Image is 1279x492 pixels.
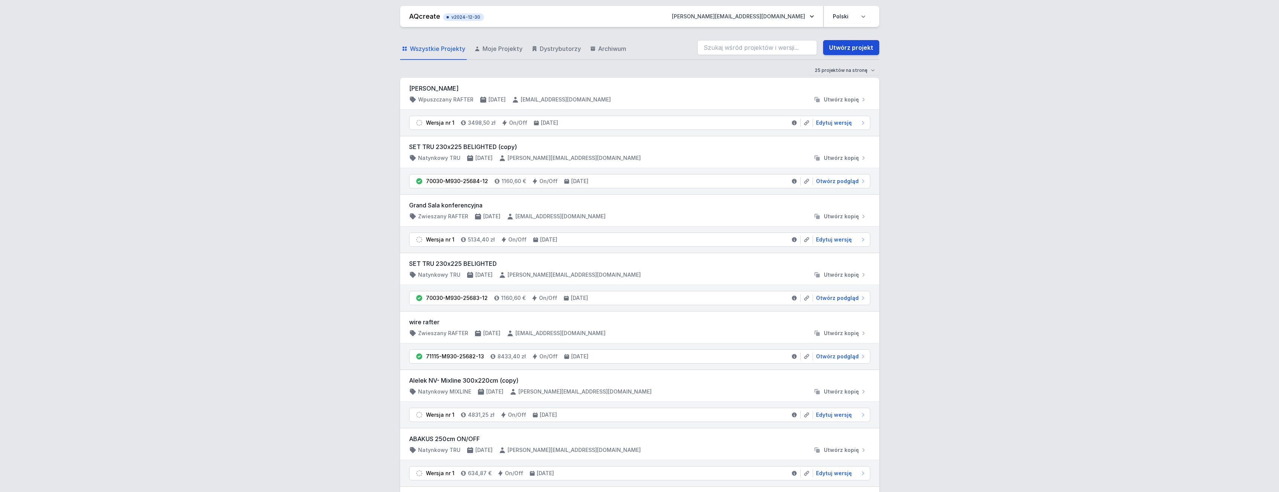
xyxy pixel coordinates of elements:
[475,446,493,454] h4: [DATE]
[468,411,494,419] h4: 4831,25 zł
[810,446,870,454] button: Utwórz kopię
[409,142,870,151] h3: SET TRU 230x225 BELIGHTED (copy)
[418,329,468,337] h4: Zwieszany RAFTER
[501,294,526,302] h4: 1160,60 €
[810,388,870,395] button: Utwórz kopię
[468,470,491,477] h4: 634,87 €
[697,40,817,55] input: Szukaj wśród projektów i wersji...
[816,294,859,302] span: Otwórz podgląd
[810,213,870,220] button: Utwórz kopię
[508,154,641,162] h4: [PERSON_NAME][EMAIL_ADDRESS][DOMAIN_NAME]
[482,44,523,53] span: Moje Projekty
[426,294,488,302] div: 70030-M930-25683-12
[824,213,859,220] span: Utwórz kopię
[813,236,867,243] a: Edytuj wersję
[813,294,867,302] a: Otwórz podgląd
[418,96,473,103] h4: Wpuszczany RAFTER
[468,119,496,127] h4: 3498,50 zł
[824,388,859,395] span: Utwórz kopię
[810,329,870,337] button: Utwórz kopię
[426,119,454,127] div: Wersja nr 1
[539,294,557,302] h4: On/Off
[571,177,588,185] h4: [DATE]
[813,177,867,185] a: Otwórz podgląd
[418,388,471,395] h4: Natynkowy MIXLINE
[539,353,558,360] h4: On/Off
[824,329,859,337] span: Utwórz kopię
[409,12,440,20] a: AQcreate
[540,44,581,53] span: Dystrybutorzy
[426,411,454,419] div: Wersja nr 1
[473,38,524,60] a: Moje Projekty
[475,154,493,162] h4: [DATE]
[468,236,495,243] h4: 5134,40 zł
[571,294,588,302] h4: [DATE]
[537,470,554,477] h4: [DATE]
[539,177,558,185] h4: On/Off
[426,470,454,477] div: Wersja nr 1
[400,38,467,60] a: Wszystkie Projekty
[409,84,870,93] h3: [PERSON_NAME]
[483,213,500,220] h4: [DATE]
[810,96,870,103] button: Utwórz kopię
[508,446,641,454] h4: [PERSON_NAME][EMAIL_ADDRESS][DOMAIN_NAME]
[447,14,480,20] span: v2024-12-30
[666,10,820,23] button: [PERSON_NAME][EMAIL_ADDRESS][DOMAIN_NAME]
[409,434,870,443] h3: ABAKUS 250cm ON/OFF
[515,329,606,337] h4: [EMAIL_ADDRESS][DOMAIN_NAME]
[409,201,870,210] h3: Grand Sala konferencyjna
[810,271,870,279] button: Utwórz kopię
[824,96,859,103] span: Utwórz kopię
[813,119,867,127] a: Edytuj wersję
[824,154,859,162] span: Utwórz kopię
[426,177,488,185] div: 70030-M930-25684-12
[508,236,527,243] h4: On/Off
[415,411,423,419] img: draft.svg
[418,271,460,279] h4: Natynkowy TRU
[521,96,611,103] h4: [EMAIL_ADDRESS][DOMAIN_NAME]
[409,259,870,268] h3: SET TRU 230x225 BELIGHTED
[418,213,468,220] h4: Zwieszany RAFTER
[418,446,460,454] h4: Natynkowy TRU
[588,38,628,60] a: Archiwum
[505,470,523,477] h4: On/Off
[509,119,527,127] h4: On/Off
[488,96,506,103] h4: [DATE]
[598,44,626,53] span: Archiwum
[409,318,870,327] h3: wire rafter
[508,411,526,419] h4: On/Off
[816,177,859,185] span: Otwórz podgląd
[824,271,859,279] span: Utwórz kopię
[571,353,588,360] h4: [DATE]
[415,470,423,477] img: draft.svg
[828,10,870,23] select: Wybierz język
[410,44,465,53] span: Wszystkie Projekty
[813,470,867,477] a: Edytuj wersję
[824,446,859,454] span: Utwórz kopię
[502,177,526,185] h4: 1160,60 €
[518,388,652,395] h4: [PERSON_NAME][EMAIL_ADDRESS][DOMAIN_NAME]
[816,353,859,360] span: Otwórz podgląd
[486,388,503,395] h4: [DATE]
[409,376,870,385] h3: Alelek NV- Mixline 300x220cm (copy)
[508,271,641,279] h4: [PERSON_NAME][EMAIL_ADDRESS][DOMAIN_NAME]
[813,411,867,419] a: Edytuj wersję
[813,353,867,360] a: Otwórz podgląd
[426,236,454,243] div: Wersja nr 1
[816,236,852,243] span: Edytuj wersję
[426,353,484,360] div: 71115-M930-25682-13
[418,154,460,162] h4: Natynkowy TRU
[540,411,557,419] h4: [DATE]
[823,40,879,55] a: Utwórz projekt
[816,411,852,419] span: Edytuj wersję
[443,12,484,21] button: v2024-12-30
[515,213,606,220] h4: [EMAIL_ADDRESS][DOMAIN_NAME]
[540,236,557,243] h4: [DATE]
[415,236,423,243] img: draft.svg
[415,119,423,127] img: draft.svg
[530,38,582,60] a: Dystrybutorzy
[497,353,526,360] h4: 8433,40 zł
[816,470,852,477] span: Edytuj wersję
[816,119,852,127] span: Edytuj wersję
[810,154,870,162] button: Utwórz kopię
